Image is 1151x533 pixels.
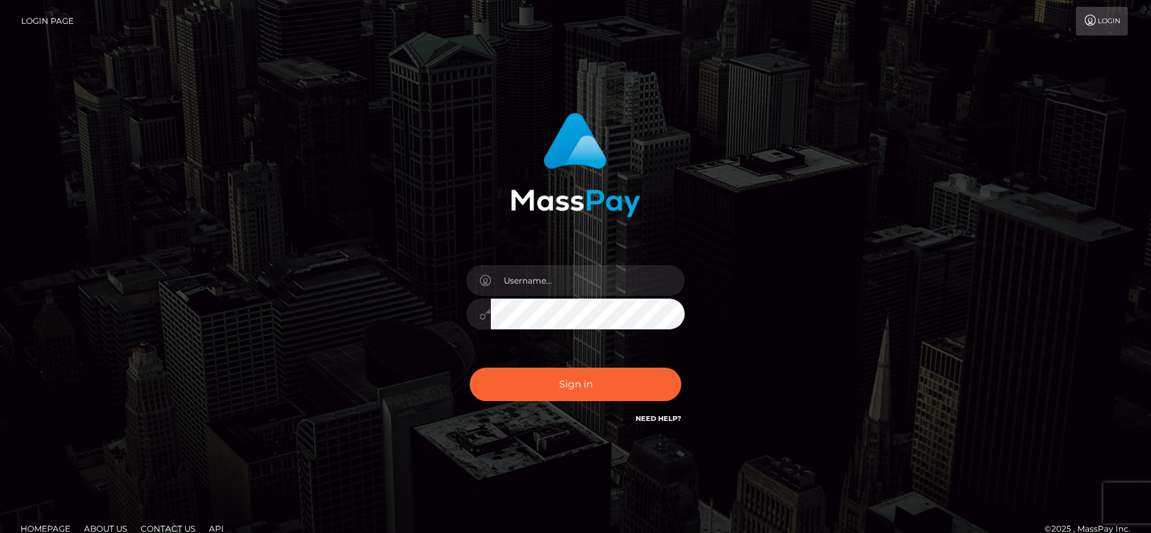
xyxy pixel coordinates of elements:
a: Login [1076,7,1128,36]
a: Need Help? [636,414,681,423]
input: Username... [491,265,685,296]
a: Login Page [21,7,74,36]
button: Sign in [470,368,681,401]
img: MassPay Login [511,113,640,217]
